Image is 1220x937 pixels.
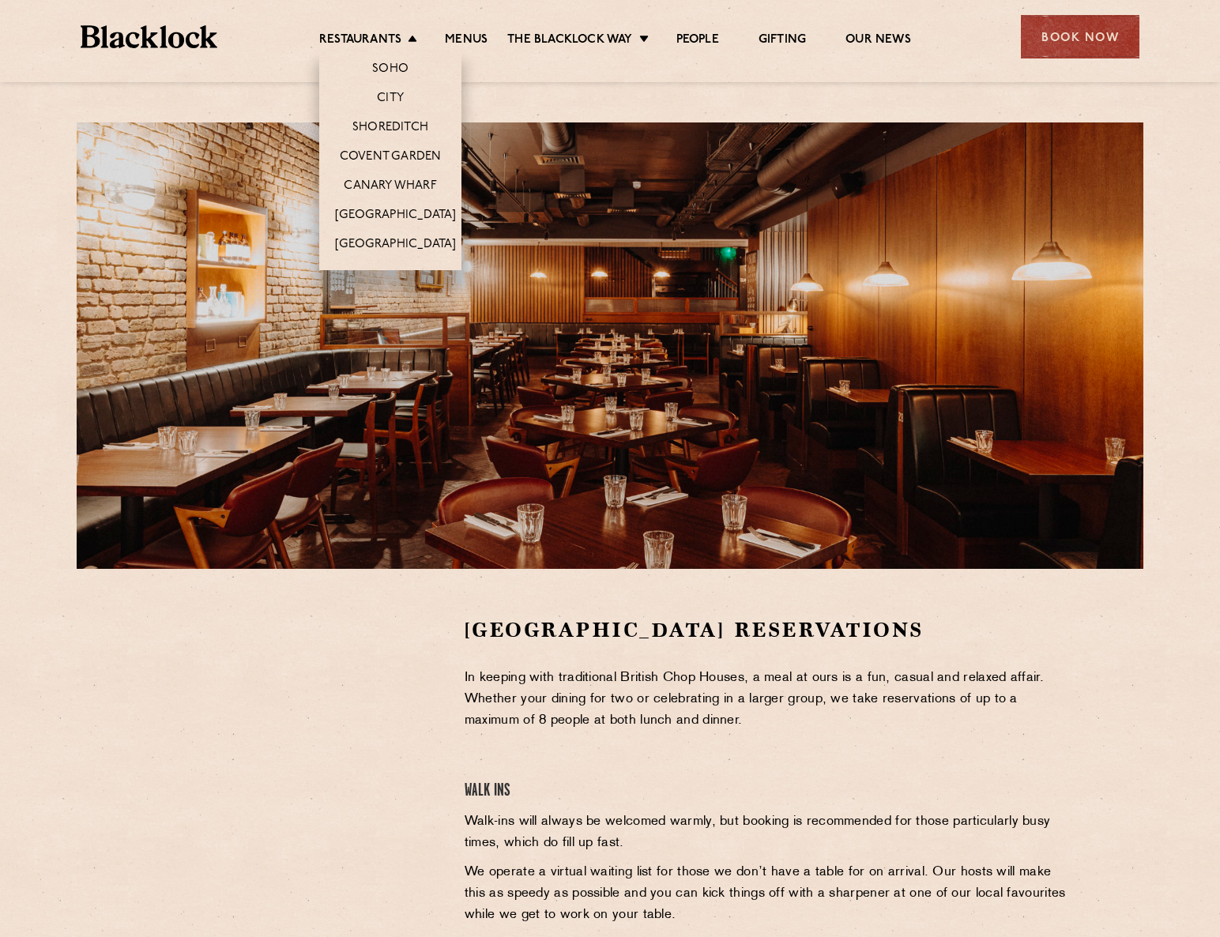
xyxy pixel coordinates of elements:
[377,91,404,108] a: City
[372,62,409,79] a: Soho
[845,32,911,50] a: Our News
[352,120,428,137] a: Shoreditch
[81,25,217,48] img: BL_Textured_Logo-footer-cropped.svg
[465,668,1071,732] p: In keeping with traditional British Chop Houses, a meal at ours is a fun, casual and relaxed affa...
[344,179,436,196] a: Canary Wharf
[759,32,806,50] a: Gifting
[445,32,488,50] a: Menus
[507,32,632,50] a: The Blacklock Way
[465,781,1071,802] h4: Walk Ins
[676,32,719,50] a: People
[340,149,442,167] a: Covent Garden
[1021,15,1139,58] div: Book Now
[465,616,1071,644] h2: [GEOGRAPHIC_DATA] Reservations
[465,811,1071,854] p: Walk-ins will always be welcomed warmly, but booking is recommended for those particularly busy t...
[319,32,401,50] a: Restaurants
[465,862,1071,926] p: We operate a virtual waiting list for those we don’t have a table for on arrival. Our hosts will ...
[335,208,456,225] a: [GEOGRAPHIC_DATA]
[335,237,456,254] a: [GEOGRAPHIC_DATA]
[207,616,384,854] iframe: OpenTable make booking widget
